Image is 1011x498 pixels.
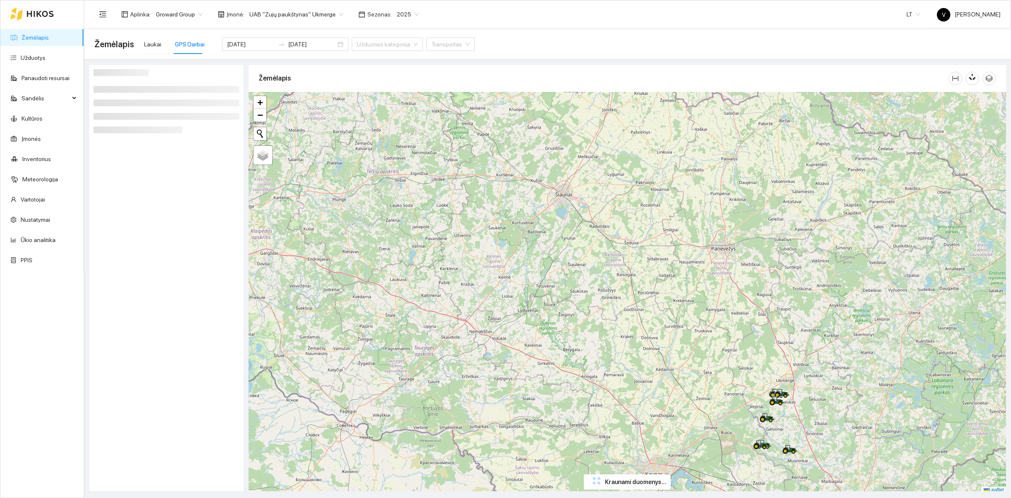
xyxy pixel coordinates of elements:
span: LT [907,8,920,21]
span: Groward Group [156,8,203,21]
a: Panaudoti resursai [21,75,70,81]
span: shop [218,11,225,18]
span: Įmonė : [227,10,244,19]
button: menu-fold [94,6,111,23]
a: PPIS [21,257,32,264]
a: Žemėlapis [21,34,49,41]
span: swap-right [278,41,285,48]
span: [PERSON_NAME] [937,11,1000,18]
a: Užduotys [21,54,45,61]
span: Sandėlis [21,90,70,107]
button: column-width [949,72,962,85]
a: Layers [254,146,272,164]
input: Pradžios data [227,40,275,49]
span: layout [121,11,128,18]
button: Initiate a new search [254,127,266,140]
a: Nustatymai [21,216,50,223]
span: − [257,110,263,120]
span: Sezonas : [367,10,392,19]
span: to [278,41,285,48]
a: Ūkio analitika [21,237,56,243]
span: 2025 [397,8,419,21]
input: Pabaigos data [288,40,336,49]
span: menu-fold [99,11,107,18]
a: Inventorius [22,156,51,162]
span: Žemėlapis [94,38,134,51]
span: Aplinka : [130,10,151,19]
span: column-width [949,75,962,82]
span: calendar [358,11,365,18]
a: Leaflet [984,487,1004,493]
a: Zoom in [254,96,266,109]
a: Kultūros [21,115,43,122]
span: V [942,8,946,22]
div: Žemėlapis [259,66,949,90]
a: Vartotojai [21,196,45,203]
div: GPS Darbai [175,40,205,49]
a: Meteorologija [22,176,58,183]
a: Įmonės [21,135,41,142]
span: Kraunami duomenys... [605,477,666,487]
span: + [257,97,263,108]
div: Laukai [144,40,161,49]
a: Zoom out [254,109,266,121]
span: UAB "Zujų paukštynas" Ukmerge [249,8,343,21]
